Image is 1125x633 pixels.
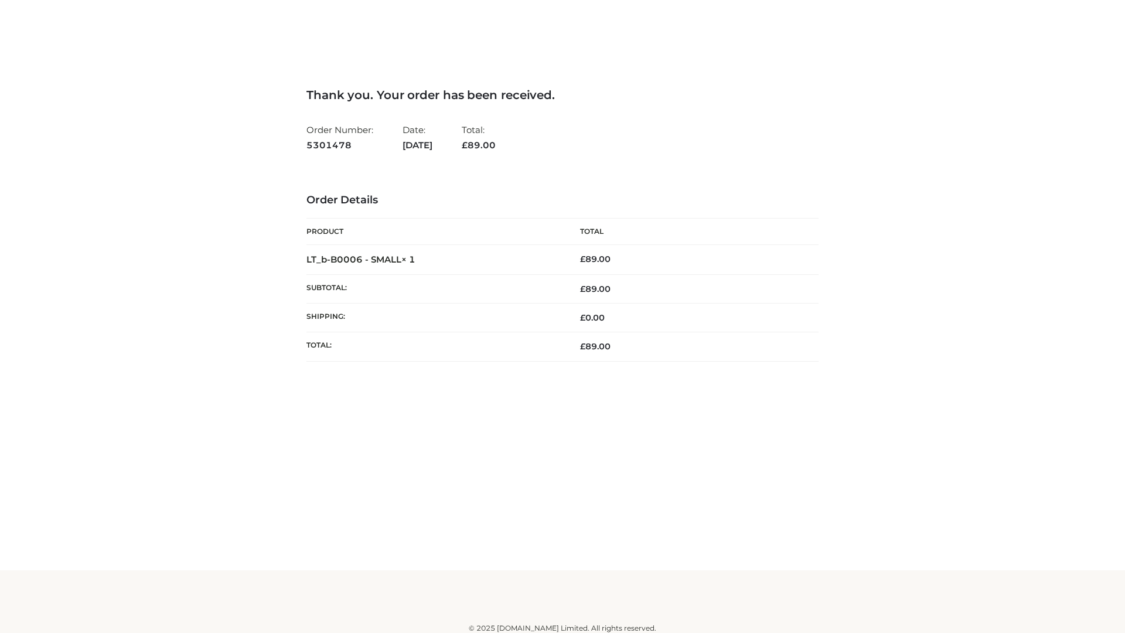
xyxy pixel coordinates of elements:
[462,120,496,155] li: Total:
[306,120,373,155] li: Order Number:
[580,341,585,352] span: £
[580,312,585,323] span: £
[462,139,496,151] span: 89.00
[580,284,585,294] span: £
[403,138,432,153] strong: [DATE]
[580,254,611,264] bdi: 89.00
[580,341,611,352] span: 89.00
[580,312,605,323] bdi: 0.00
[306,88,819,102] h3: Thank you. Your order has been received.
[580,284,611,294] span: 89.00
[306,332,562,361] th: Total:
[306,194,819,207] h3: Order Details
[462,139,468,151] span: £
[401,254,415,265] strong: × 1
[580,254,585,264] span: £
[403,120,432,155] li: Date:
[306,138,373,153] strong: 5301478
[306,219,562,245] th: Product
[562,219,819,245] th: Total
[306,254,415,265] strong: LT_b-B0006 - SMALL
[306,274,562,303] th: Subtotal:
[306,304,562,332] th: Shipping:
